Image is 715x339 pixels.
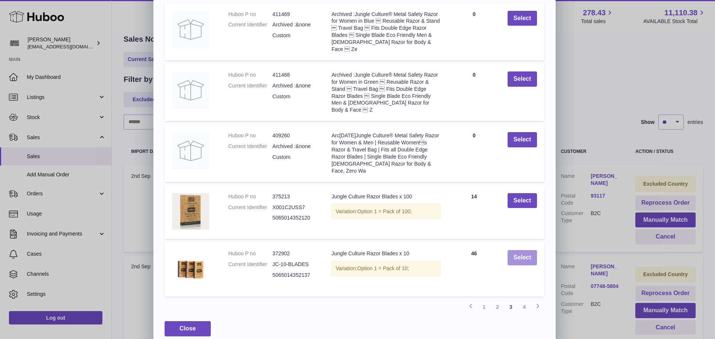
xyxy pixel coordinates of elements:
[273,250,317,257] dd: 372902
[228,193,273,200] dt: Huboo P no
[448,64,500,121] td: 0
[448,3,500,60] td: 0
[331,250,441,257] div: Jungle Culture Razor Blades x 10
[273,261,317,268] dd: JC-10-BLADES
[165,321,211,336] button: Close
[228,132,273,139] dt: Huboo P no
[273,32,317,39] dd: Custom
[508,193,537,208] button: Select
[228,11,273,18] dt: Huboo P no
[508,71,537,87] button: Select
[331,261,441,276] div: Variation:
[508,11,537,26] button: Select
[357,208,412,214] span: Option 1 = Pack of 100;
[273,93,317,100] dd: Custom
[228,250,273,257] dt: Huboo P no
[228,261,273,268] dt: Current Identifier
[508,250,537,265] button: Select
[331,193,441,200] div: Jungle Culture Razor Blades x 100
[357,265,409,271] span: Option 1 = Pack of 10;
[331,132,441,174] div: Arc[DATE]Jungle Culture® Metal Safety Razor for Women & Men | Reusable Womens Razor & Travel Bag...
[179,325,196,332] span: Close
[228,204,273,211] dt: Current Identifier
[477,300,491,314] a: 1
[273,272,317,279] dd: 5065014352137
[228,71,273,79] dt: Huboo P no
[273,154,317,161] dd: Custom
[273,82,317,89] dd: Archived :&none
[273,193,317,200] dd: 375213
[448,243,500,297] td: 46
[491,300,504,314] a: 2
[508,132,537,147] button: Select
[448,125,500,182] td: 0
[273,71,317,79] dd: 411468
[504,300,518,314] a: 3
[228,143,273,150] dt: Current Identifier
[331,71,441,113] div: Archived :Jungle Culture® Metal Safety Razor for Women in Green  Reusable Razor & Stand  Travel...
[273,11,317,18] dd: 411469
[331,11,441,53] div: Archived :Jungle Culture® Metal Safety Razor for Women in Blue  Reusable Razor & Stand  Travel ...
[273,204,317,211] dd: X001C2USS7
[273,132,317,139] dd: 409260
[172,71,209,109] img: Archived :Jungle Culture® Metal Safety Razor for Women in Green  Reusable Razor & Stand  Travel...
[273,143,317,150] dd: Archived :&none
[331,204,441,219] div: Variation:
[448,186,500,239] td: 14
[273,21,317,28] dd: Archived :&none
[518,300,531,314] a: 4
[172,250,209,287] img: Jungle Culture Razor Blades x 10
[228,21,273,28] dt: Current Identifier
[228,82,273,89] dt: Current Identifier
[172,11,209,48] img: Archived :Jungle Culture® Metal Safety Razor for Women in Blue  Reusable Razor & Stand  Travel ...
[172,193,209,230] img: Jungle Culture Razor Blades x 100
[172,132,209,169] img: Archived :Jungle Culture® Metal Safety Razor for Women & Men | Reusable Womens Razor & Travel Ba...
[273,214,317,221] dd: 5065014352120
